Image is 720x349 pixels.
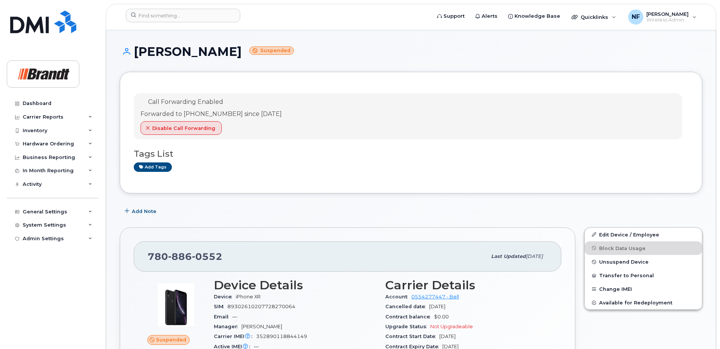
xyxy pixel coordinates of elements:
span: Unsuspend Device [599,259,649,265]
a: 0554277447 - Bell [411,294,459,300]
button: Add Note [120,205,163,218]
span: Not Upgradeable [430,324,473,329]
span: Available for Redeployment [599,300,672,306]
input: Find something... [126,9,240,22]
span: 0552 [192,251,222,262]
button: Unsuspend Device [585,255,702,269]
a: Alerts [470,9,503,24]
a: Add tags [134,162,172,172]
span: [PERSON_NAME] [241,324,282,329]
span: Last updated [491,253,526,259]
a: Knowledge Base [503,9,565,24]
span: Device [214,294,236,300]
div: Forwarded to [PHONE_NUMBER] since [DATE] [141,110,282,119]
span: Upgrade Status [385,324,430,329]
span: Knowledge Base [515,12,560,20]
span: Contract Start Date [385,334,439,339]
span: [DATE] [429,304,445,309]
button: Block Data Usage [585,241,702,255]
span: 780 [148,251,222,262]
span: [DATE] [439,334,456,339]
button: Transfer to Personal [585,269,702,282]
img: image20231002-3703462-u8y6nc.jpeg [153,282,199,327]
small: Suspended [249,46,294,55]
span: 886 [168,251,192,262]
span: Manager [214,324,241,329]
span: Account [385,294,411,300]
h3: Tags List [134,149,688,159]
h3: Carrier Details [385,278,548,292]
div: Quicklinks [566,9,621,25]
span: [PERSON_NAME] [646,11,689,17]
span: [DATE] [526,253,543,259]
h1: [PERSON_NAME] [120,45,702,58]
span: SIM [214,304,227,309]
span: Email [214,314,232,320]
span: 89302610207728270064 [227,304,295,309]
span: — [232,314,237,320]
span: $0.00 [434,314,449,320]
div: Noah Fouillard [623,9,702,25]
span: NF [632,12,640,22]
span: Cancelled date [385,304,429,309]
a: Support [432,9,470,24]
span: Add Note [132,208,156,215]
button: Disable Call Forwarding [141,121,222,135]
button: Change IMEI [585,282,702,296]
span: Support [443,12,465,20]
span: iPhone XR [236,294,261,300]
span: Suspended [156,336,186,343]
span: Disable Call Forwarding [152,125,215,132]
span: Quicklinks [581,14,608,20]
span: Call Forwarding Enabled [148,98,223,105]
span: Alerts [482,12,498,20]
span: Contract balance [385,314,434,320]
a: Edit Device / Employee [585,228,702,241]
span: 352890118844149 [256,334,307,339]
span: Wireless Admin [646,17,689,23]
button: Available for Redeployment [585,296,702,309]
h3: Device Details [214,278,376,292]
span: Carrier IMEI [214,334,256,339]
